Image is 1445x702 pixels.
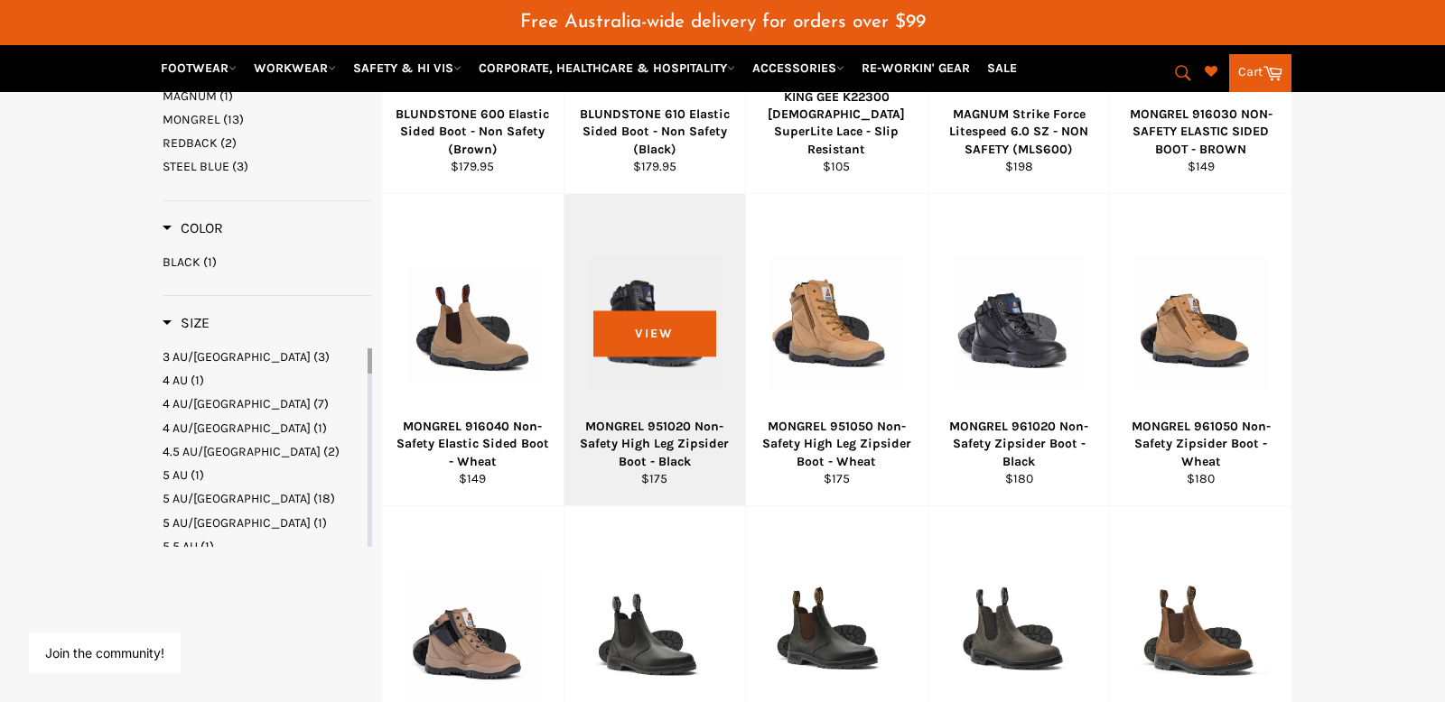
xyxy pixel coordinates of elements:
a: MONGREL 961020 Non-Safety Zipsider Boot - Black - Workin' Gear MONGREL 961020 Non-Safety Zipsider... [928,194,1110,506]
span: (3) [313,349,330,365]
span: MONGREL [163,112,220,127]
div: $175 [758,470,917,487]
a: MONGREL 916040 Non-Safety Elastic Sided Boot - Wheat - Workin' Gear MONGREL 916040 Non-Safety Ela... [381,194,564,506]
span: Free Australia-wide delivery for orders over $99 [520,13,926,32]
a: BLACK [163,254,372,271]
a: ACCESSORIES [745,52,852,84]
div: MAGNUM Strike Force Litespeed 6.0 SZ - NON SAFETY (MLS600) [939,106,1098,158]
div: KING GEE K22300 [DEMOGRAPHIC_DATA] SuperLite Lace - Slip Resistant [758,88,917,158]
span: (18) [313,491,335,506]
a: MONGREL 951020 Non-Safety High Leg Zipsider Boot - Black - Workin' Gear MONGREL 951020 Non-Safety... [564,194,746,506]
span: View [593,310,715,356]
div: $149 [394,470,553,487]
span: (1) [219,88,233,104]
div: MONGREL 916030 NON-SAFETY ELASTIC SIDED BOOT - BROWN [1122,106,1281,158]
a: WORKWEAR [247,52,343,84]
button: Join the community! [45,645,164,660]
div: MONGREL 961020 Non-Safety Zipsider Boot - Black [939,418,1098,470]
span: 5 AU [163,467,188,483]
span: (2) [220,135,237,151]
span: (1) [200,539,214,554]
div: MONGREL 951020 Non-Safety High Leg Zipsider Boot - Black [575,418,734,470]
a: 5.5 AU [163,538,364,555]
span: (13) [223,112,244,127]
a: 4 AU [163,372,364,389]
span: (7) [313,396,329,411]
span: 5 AU/[GEOGRAPHIC_DATA] [163,491,311,506]
a: MAGNUM [163,88,372,105]
div: $198 [939,158,1098,175]
a: 4.5 AU/UK [163,443,364,460]
a: 3 AU/UK [163,348,364,365]
span: 4 AU/[GEOGRAPHIC_DATA] [163,396,311,411]
div: MONGREL 951050 Non-Safety High Leg Zipsider Boot - Wheat [758,418,917,470]
div: $149 [1122,158,1281,175]
span: 4.5 AU/[GEOGRAPHIC_DATA] [163,444,321,459]
img: MONGREL 961020 Non-Safety Zipsider Boot - Black - Workin' Gear [951,254,1087,391]
span: (1) [191,467,204,483]
div: MONGREL 916040 Non-Safety Elastic Sided Boot - Wheat [394,418,553,470]
h3: Color [163,219,223,237]
span: STEEL BLUE [163,159,229,174]
div: $180 [1122,470,1281,487]
a: Cart [1229,54,1291,92]
img: MONGREL 916040 Non-Safety Elastic Sided Boot - Wheat - Workin' Gear [405,263,541,381]
span: BLACK [163,254,200,270]
div: $180 [939,470,1098,487]
span: (1) [313,515,327,531]
a: REDBACK [163,134,372,152]
a: FOOTWEAR [154,52,244,84]
div: $179.95 [394,158,553,175]
a: STEEL BLUE [163,158,372,175]
span: (3) [232,159,248,174]
div: $179.95 [575,158,734,175]
span: REDBACK [163,135,218,151]
a: MONGREL 951050 Non-Safety High Leg Zipsider Boot - Wheat - Workin' Gear MONGREL 951050 Non-Safety... [745,194,928,506]
span: (1) [191,373,204,388]
div: BLUNDSTONE 610 Elastic Sided Boot - Non Safety (Black) [575,106,734,158]
span: 4 AU/[GEOGRAPHIC_DATA] [163,420,311,436]
span: (1) [313,420,327,436]
div: BLUNDSTONE 600 Elastic Sided Boot - Non Safety (Brown) [394,106,553,158]
img: MONGREL 951050 Non-Safety High Leg Zipsider Boot - Wheat - Workin' Gear [769,254,905,391]
span: 5 AU/[GEOGRAPHIC_DATA] [163,515,311,531]
a: 5 AU [163,466,364,484]
span: (1) [203,254,217,270]
span: Size [163,314,210,331]
a: 4 AU/UK [163,395,364,412]
a: 4 AU/US [163,420,364,437]
span: 3 AU/[GEOGRAPHIC_DATA] [163,349,311,365]
a: MONGREL 961050 Non-Safety Zipsider Boot - Wheat - Workin' Gear MONGREL 961050 Non-Safety Zipsider... [1109,194,1291,506]
h3: Size [163,314,210,332]
a: SAFETY & HI VIS [346,52,469,84]
a: 5 AU/US [163,514,364,531]
div: MONGREL 961050 Non-Safety Zipsider Boot - Wheat [1122,418,1281,470]
span: 5.5 AU [163,539,198,554]
a: 5 AU/UK [163,490,364,507]
img: MONGREL 961050 Non-Safety Zipsider Boot - Wheat - Workin' Gear [1133,254,1269,391]
a: MONGREL [163,111,372,128]
div: $105 [758,158,917,175]
a: SALE [980,52,1024,84]
span: (2) [323,444,340,459]
span: MAGNUM [163,88,217,104]
span: 4 AU [163,373,188,388]
a: RE-WORKIN' GEAR [854,52,977,84]
a: CORPORATE, HEALTHCARE & HOSPITALITY [471,52,742,84]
